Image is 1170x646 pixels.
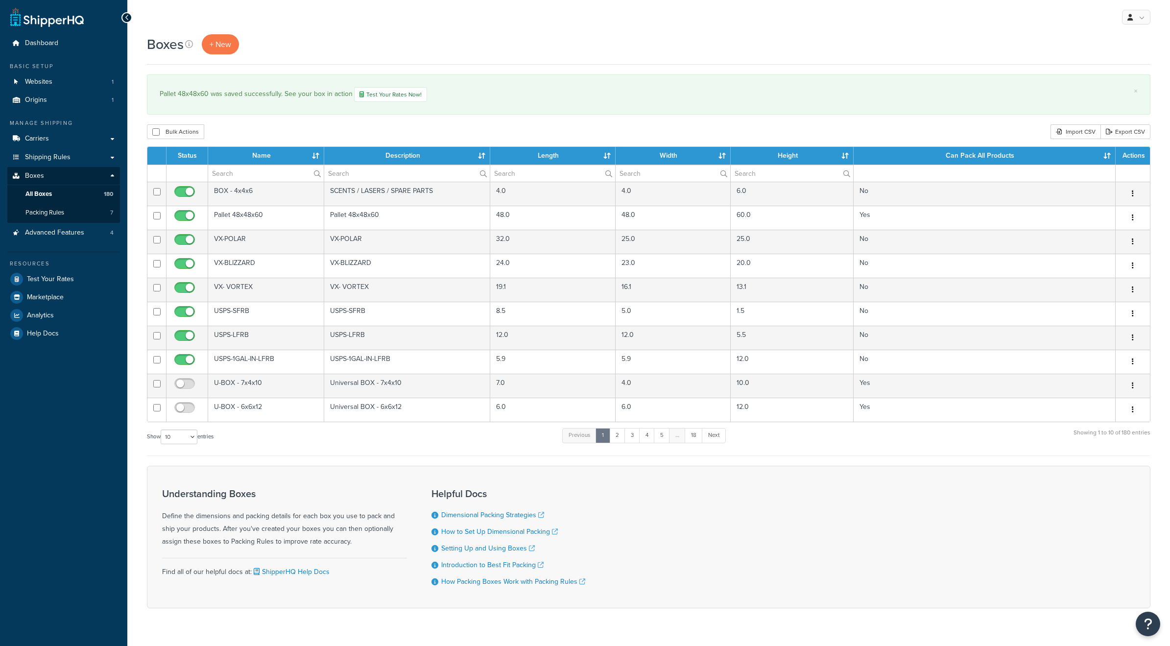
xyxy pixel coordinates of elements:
td: 32.0 [490,230,616,254]
td: 25.0 [731,230,854,254]
th: Description : activate to sort column ascending [324,147,490,165]
a: 2 [609,428,625,443]
span: All Boxes [25,190,52,198]
td: USPS-LFRB [208,326,324,350]
li: Origins [7,91,120,109]
a: Carriers [7,130,120,148]
td: 25.0 [616,230,731,254]
a: Dimensional Packing Strategies [441,510,544,520]
td: 10.0 [731,374,854,398]
label: Show entries [147,430,214,444]
h3: Understanding Boxes [162,488,407,499]
td: U-BOX - 6x6x12 [208,398,324,422]
a: Websites 1 [7,73,120,91]
td: No [854,182,1116,206]
h1: Boxes [147,35,184,54]
td: 6.0 [490,398,616,422]
span: 4 [110,229,114,237]
a: 4 [639,428,655,443]
a: + New [202,34,239,54]
td: 5.5 [731,326,854,350]
a: Test Your Rates [7,270,120,288]
th: Can Pack All Products : activate to sort column ascending [854,147,1116,165]
td: 4.0 [616,182,731,206]
td: VX-POLAR [208,230,324,254]
span: Carriers [25,135,49,143]
a: ShipperHQ Help Docs [252,567,330,577]
td: VX-BLIZZARD [324,254,490,278]
td: VX-POLAR [324,230,490,254]
input: Search [324,165,490,182]
div: Showing 1 to 10 of 180 entries [1074,427,1150,448]
th: Width : activate to sort column ascending [616,147,731,165]
li: Advanced Features [7,224,120,242]
td: 20.0 [731,254,854,278]
span: Test Your Rates [27,275,74,284]
th: Name : activate to sort column ascending [208,147,324,165]
td: Pallet 48x48x60 [324,206,490,230]
span: Origins [25,96,47,104]
li: All Boxes [7,185,120,203]
a: Analytics [7,307,120,324]
span: Dashboard [25,39,58,48]
td: USPS-SFRB [208,302,324,326]
td: 1.5 [731,302,854,326]
a: Setting Up and Using Boxes [441,543,535,553]
td: 6.0 [731,182,854,206]
span: 7 [110,209,113,217]
a: Help Docs [7,325,120,342]
span: Shipping Rules [25,153,71,162]
a: How to Set Up Dimensional Packing [441,526,558,537]
td: 12.0 [616,326,731,350]
td: 8.5 [490,302,616,326]
td: VX- VORTEX [324,278,490,302]
a: Export CSV [1100,124,1150,139]
input: Search [616,165,730,182]
div: Pallet 48x48x60 was saved successfully. See your box in action [160,87,1138,102]
a: 18 [685,428,703,443]
span: + New [210,39,231,50]
td: 12.0 [731,398,854,422]
td: No [854,254,1116,278]
div: Resources [7,260,120,268]
td: 5.0 [616,302,731,326]
a: 1 [596,428,610,443]
td: 12.0 [731,350,854,374]
li: Boxes [7,167,120,223]
td: 5.9 [490,350,616,374]
td: 60.0 [731,206,854,230]
th: Actions [1116,147,1150,165]
td: 7.0 [490,374,616,398]
td: SCENTS / LASERS / SPARE PARTS [324,182,490,206]
div: Manage Shipping [7,119,120,127]
a: Dashboard [7,34,120,52]
td: 5.9 [616,350,731,374]
td: No [854,326,1116,350]
td: 6.0 [616,398,731,422]
td: 24.0 [490,254,616,278]
th: Height : activate to sort column ascending [731,147,854,165]
div: Define the dimensions and packing details for each box you use to pack and ship your products. Af... [162,488,407,548]
span: Boxes [25,172,44,180]
td: VX- VORTEX [208,278,324,302]
a: … [669,428,686,443]
a: Packing Rules 7 [7,204,120,222]
td: USPS-1GAL-IN-LFRB [324,350,490,374]
a: Advanced Features 4 [7,224,120,242]
a: × [1134,87,1138,95]
span: 180 [104,190,113,198]
a: Marketplace [7,288,120,306]
td: 4.0 [616,374,731,398]
td: Yes [854,374,1116,398]
th: Length : activate to sort column ascending [490,147,616,165]
a: Shipping Rules [7,148,120,167]
td: No [854,230,1116,254]
a: ShipperHQ Home [10,7,84,27]
td: USPS-1GAL-IN-LFRB [208,350,324,374]
li: Packing Rules [7,204,120,222]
